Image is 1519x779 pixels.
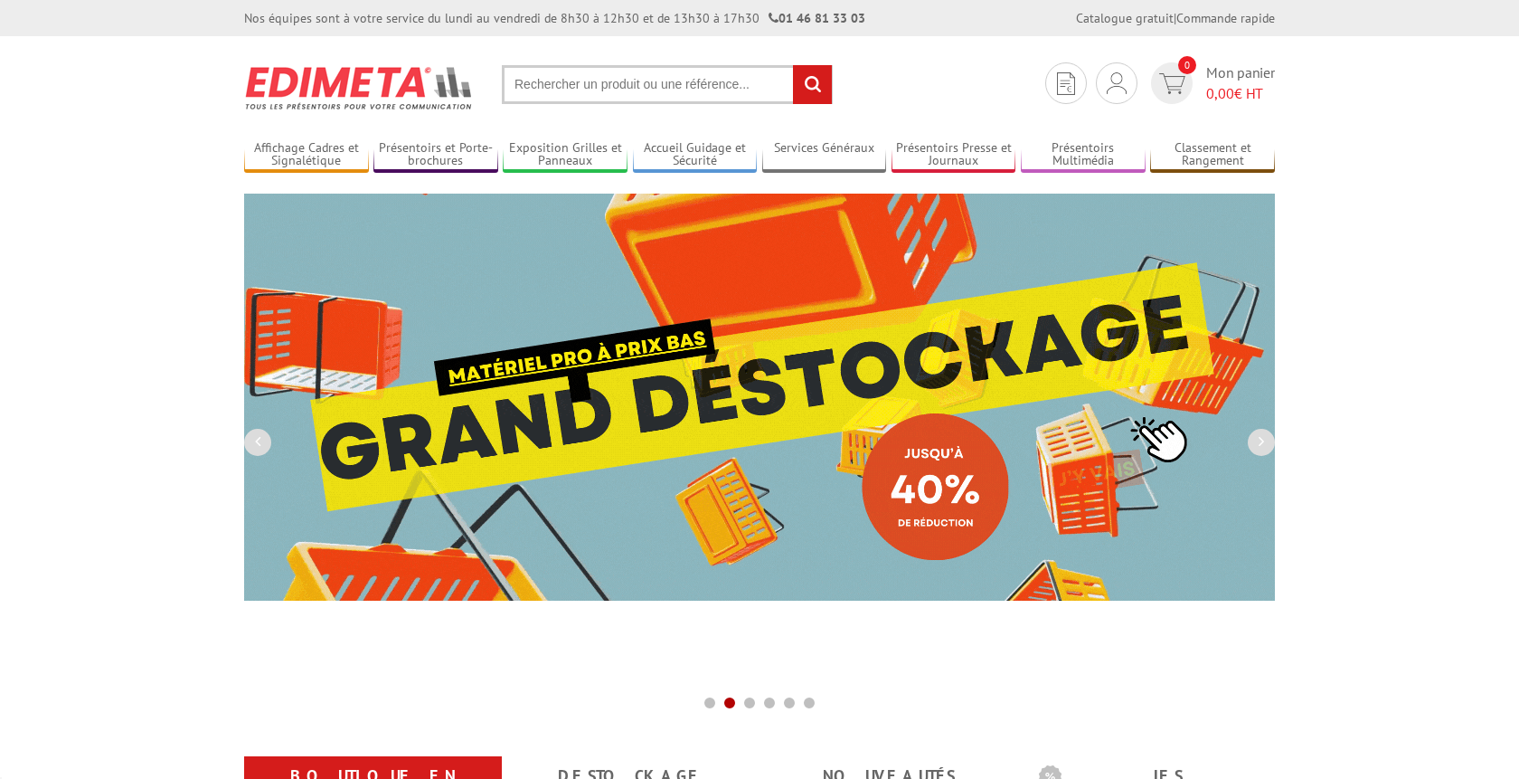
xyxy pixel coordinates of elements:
a: Accueil Guidage et Sécurité [633,140,758,170]
a: Présentoirs et Porte-brochures [373,140,498,170]
a: Catalogue gratuit [1076,10,1174,26]
input: rechercher [793,65,832,104]
a: Affichage Cadres et Signalétique [244,140,369,170]
span: 0 [1178,56,1196,74]
a: Services Généraux [762,140,887,170]
img: Présentoir, panneau, stand - Edimeta - PLV, affichage, mobilier bureau, entreprise [244,54,475,121]
a: Classement et Rangement [1150,140,1275,170]
strong: 01 46 81 33 03 [769,10,865,26]
input: Rechercher un produit ou une référence... [502,65,833,104]
span: 0,00 [1206,84,1234,102]
a: Présentoirs Multimédia [1021,140,1146,170]
div: Nos équipes sont à votre service du lundi au vendredi de 8h30 à 12h30 et de 13h30 à 17h30 [244,9,865,27]
span: € HT [1206,83,1275,104]
a: Commande rapide [1176,10,1275,26]
a: Présentoirs Presse et Journaux [892,140,1016,170]
a: Exposition Grilles et Panneaux [503,140,627,170]
img: devis rapide [1057,72,1075,95]
div: | [1076,9,1275,27]
img: devis rapide [1107,72,1127,94]
span: Mon panier [1206,62,1275,104]
img: devis rapide [1159,73,1185,94]
a: devis rapide 0 Mon panier 0,00€ HT [1146,62,1275,104]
